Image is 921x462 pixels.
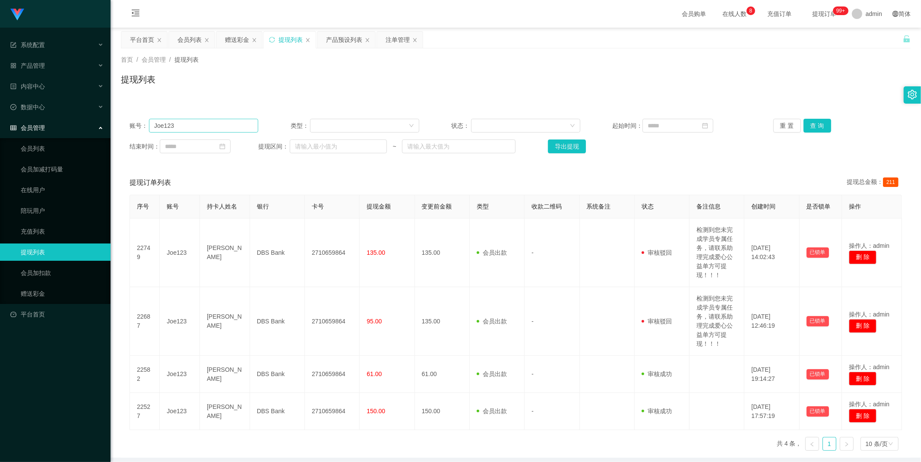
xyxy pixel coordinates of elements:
li: 1 [823,437,836,451]
a: 在线用户 [21,181,104,199]
i: 图标: calendar [702,123,708,129]
span: - [532,370,534,377]
span: 135.00 [367,249,385,256]
i: 图标: calendar [219,143,225,149]
td: DBS Bank [250,393,305,430]
td: 检测到您未完成学员专属任务，请联系助理完成爱心公益单方可提现！！！ [690,218,744,287]
td: [DATE] 17:57:19 [744,393,799,430]
td: 2710659864 [305,393,360,430]
span: 61.00 [367,370,382,377]
span: 会员出款 [477,408,507,415]
a: 陪玩用户 [21,202,104,219]
button: 已锁单 [807,406,829,417]
td: 检测到您未完成学员专属任务，请联系助理完成爱心公益单方可提现！！！ [690,287,744,356]
button: 删 除 [849,250,877,264]
td: 22687 [130,287,160,356]
i: 图标: close [365,38,370,43]
span: 提现金额 [367,203,391,210]
td: 22582 [130,356,160,393]
span: 系统备注 [587,203,611,210]
a: 图标: dashboard平台首页 [10,306,104,323]
span: 内容中心 [10,83,45,90]
span: - [532,249,534,256]
div: 会员列表 [177,32,202,48]
td: [PERSON_NAME] [200,393,250,430]
button: 已锁单 [807,316,829,326]
span: 卡号 [312,203,324,210]
div: 产品预设列表 [326,32,362,48]
i: 图标: sync [269,37,275,43]
td: [PERSON_NAME] [200,356,250,393]
span: 操作人：admin [849,311,889,318]
div: 注单管理 [386,32,410,48]
td: 2710659864 [305,218,360,287]
td: Joe123 [160,356,200,393]
td: 2710659864 [305,356,360,393]
span: - [532,408,534,415]
i: 图标: appstore-o [10,63,16,69]
span: 会员管理 [10,124,45,131]
div: 平台首页 [130,32,154,48]
span: 数据中心 [10,104,45,111]
td: 135.00 [415,287,470,356]
button: 已锁单 [807,247,829,258]
li: 共 4 条， [777,437,802,451]
span: 系统配置 [10,41,45,48]
a: 会员加减打码量 [21,161,104,178]
i: 图标: close [305,38,310,43]
span: 会员出款 [477,249,507,256]
span: 提现列表 [174,56,199,63]
span: - [532,318,534,325]
span: ~ [387,142,402,151]
a: 会员列表 [21,140,104,157]
td: 61.00 [415,356,470,393]
td: Joe123 [160,393,200,430]
span: 充值订单 [763,11,796,17]
td: [DATE] 19:14:27 [744,356,799,393]
img: logo.9652507e.png [10,9,24,21]
td: 135.00 [415,218,470,287]
span: 操作人：admin [849,364,889,370]
span: 在线人数 [718,11,751,17]
span: 提现订单 [808,11,841,17]
i: 图标: down [570,123,575,129]
p: 8 [750,6,753,15]
td: [DATE] 14:02:43 [744,218,799,287]
span: 150.00 [367,408,385,415]
div: 10 条/页 [866,437,888,450]
sup: 1183 [833,6,848,15]
td: DBS Bank [250,218,305,287]
span: 账号 [167,203,179,210]
span: 变更前金额 [422,203,452,210]
i: 图标: close [204,38,209,43]
span: 审核成功 [642,408,672,415]
input: 请输入最大值为 [402,139,516,153]
span: 持卡人姓名 [207,203,237,210]
span: 操作人：admin [849,401,889,408]
span: 银行 [257,203,269,210]
span: 操作 [849,203,861,210]
span: 是否锁单 [807,203,831,210]
td: 150.00 [415,393,470,430]
td: [PERSON_NAME] [200,218,250,287]
i: 图标: form [10,42,16,48]
span: 备注信息 [696,203,721,210]
span: 审核成功 [642,370,672,377]
button: 重 置 [773,119,801,133]
span: 审核驳回 [642,249,672,256]
a: 提现列表 [21,244,104,261]
span: 会员出款 [477,318,507,325]
i: 图标: setting [908,90,917,99]
i: 图标: right [844,442,849,447]
li: 下一页 [840,437,854,451]
td: 22527 [130,393,160,430]
i: 图标: unlock [903,35,911,43]
td: 22749 [130,218,160,287]
span: 首页 [121,56,133,63]
h1: 提现列表 [121,73,155,86]
button: 导出提现 [548,139,586,153]
button: 删 除 [849,409,877,423]
button: 删 除 [849,319,877,333]
span: 创建时间 [751,203,775,210]
span: / [169,56,171,63]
